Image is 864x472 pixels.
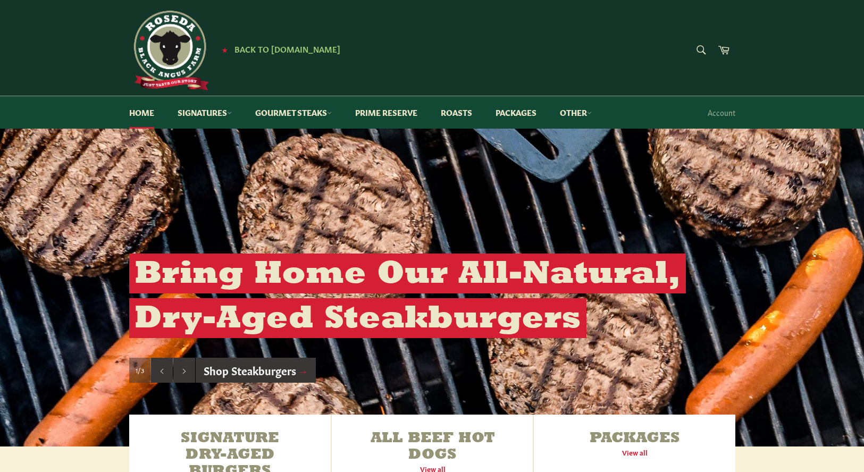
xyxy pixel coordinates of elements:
[167,96,242,129] a: Signatures
[430,96,483,129] a: Roasts
[222,45,228,54] span: ★
[216,45,340,54] a: ★ Back to [DOMAIN_NAME]
[173,358,195,383] button: Next slide
[129,254,686,338] h2: Bring Home Our All-Natural, Dry-Aged Steakburgers
[119,96,165,129] a: Home
[298,363,308,377] span: →
[234,43,340,54] span: Back to [DOMAIN_NAME]
[151,358,173,383] button: Previous slide
[136,366,144,375] span: 1/3
[345,96,428,129] a: Prime Reserve
[129,358,150,383] div: Slide 1, current
[129,11,209,90] img: Roseda Beef
[245,96,342,129] a: Gourmet Steaks
[549,96,602,129] a: Other
[485,96,547,129] a: Packages
[196,358,316,383] a: Shop Steakburgers
[702,97,741,128] a: Account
